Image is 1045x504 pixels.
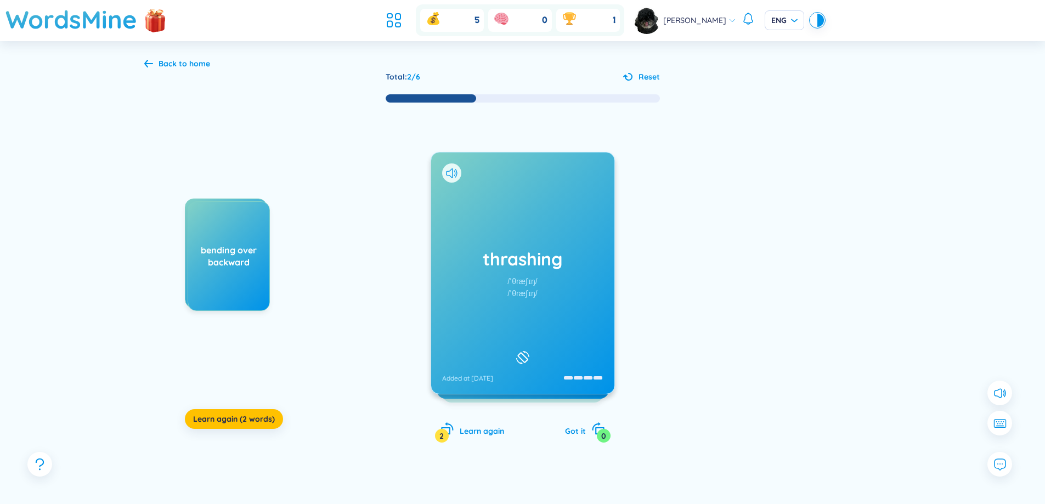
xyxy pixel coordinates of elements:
span: Learn again [460,426,504,436]
div: 0 [597,429,611,443]
button: Learn again (2 words) [185,409,283,429]
span: 1 [613,14,615,26]
span: 0 [542,14,547,26]
img: flashSalesIcon.a7f4f837.png [144,3,166,36]
span: Reset [639,71,660,83]
span: rotate-left [440,422,454,435]
span: question [33,457,47,471]
div: regression [185,247,267,259]
button: Reset [623,71,660,83]
span: Learn again (2 words) [193,414,275,424]
div: /ˈθræʃɪŋ/ [507,275,537,287]
span: [PERSON_NAME] [663,14,726,26]
a: Back to home [144,60,210,70]
span: Total : [386,72,407,82]
div: Back to home [159,58,210,70]
div: 2 [435,429,449,443]
a: avatar [633,7,663,34]
span: Got it [565,426,586,436]
div: Added at [DATE] [442,374,493,383]
span: 2 / 6 [407,72,420,82]
h1: thrashing [442,247,603,271]
div: /ˈθræʃɪŋ/ [507,287,537,299]
button: question [27,452,52,477]
span: 5 [475,14,479,26]
span: rotate-right [591,422,605,435]
img: avatar [633,7,660,34]
div: bending over backward [188,244,269,268]
span: ENG [771,15,798,26]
